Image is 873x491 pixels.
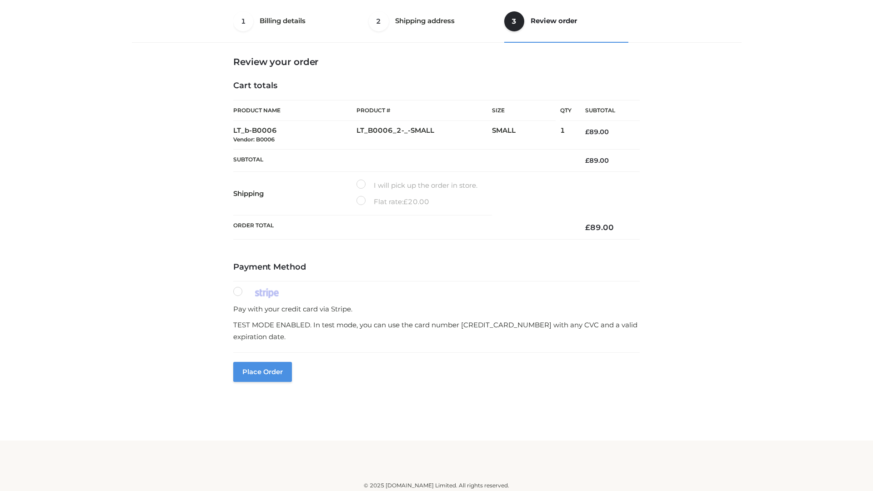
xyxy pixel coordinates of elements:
bdi: 89.00 [585,223,614,232]
th: Product Name [233,100,356,121]
th: Qty [560,100,572,121]
small: Vendor: B0006 [233,136,275,143]
bdi: 89.00 [585,156,609,165]
bdi: 20.00 [403,197,429,206]
span: £ [403,197,408,206]
span: £ [585,128,589,136]
th: Shipping [233,172,356,215]
h4: Payment Method [233,262,640,272]
p: Pay with your credit card via Stripe. [233,303,640,315]
th: Subtotal [233,149,572,171]
span: £ [585,223,590,232]
p: TEST MODE ENABLED. In test mode, you can use the card number [CREDIT_CARD_NUMBER] with any CVC an... [233,319,640,342]
td: 1 [560,121,572,150]
th: Product # [356,100,492,121]
button: Place order [233,362,292,382]
label: I will pick up the order in store. [356,180,477,191]
label: Flat rate: [356,196,429,208]
span: £ [585,156,589,165]
th: Subtotal [572,100,640,121]
td: LT_B0006_2-_-SMALL [356,121,492,150]
th: Size [492,100,556,121]
div: © 2025 [DOMAIN_NAME] Limited. All rights reserved. [135,481,738,490]
td: LT_b-B0006 [233,121,356,150]
h3: Review your order [233,56,640,67]
bdi: 89.00 [585,128,609,136]
td: SMALL [492,121,560,150]
th: Order Total [233,215,572,240]
h4: Cart totals [233,81,640,91]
